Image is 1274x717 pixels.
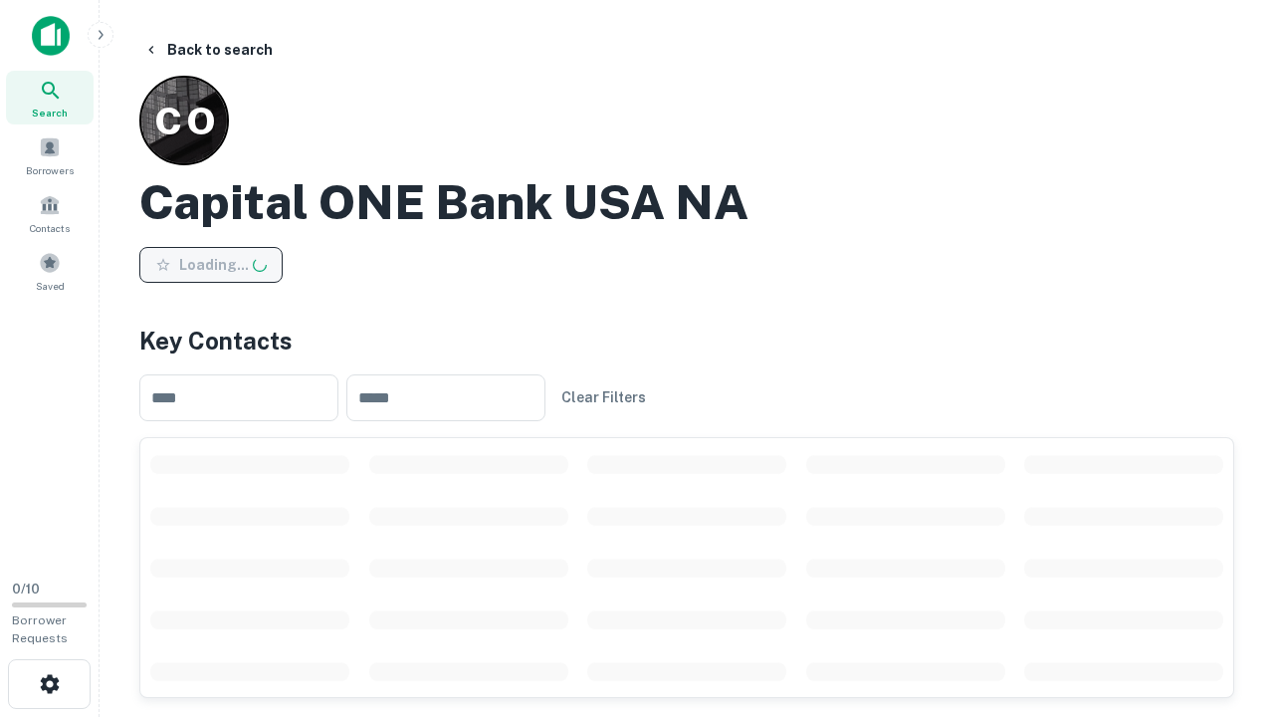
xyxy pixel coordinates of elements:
[154,93,214,149] p: C O
[12,582,40,597] span: 0 / 10
[12,613,68,645] span: Borrower Requests
[1174,494,1274,590] iframe: Chat Widget
[139,323,1234,358] h4: Key Contacts
[6,244,94,298] a: Saved
[30,220,70,236] span: Contacts
[26,162,74,178] span: Borrowers
[135,32,281,68] button: Back to search
[553,379,654,415] button: Clear Filters
[32,105,68,120] span: Search
[6,186,94,240] a: Contacts
[139,173,748,231] h2: Capital ONE Bank USA NA
[36,278,65,294] span: Saved
[140,438,1233,697] div: scrollable content
[6,128,94,182] a: Borrowers
[32,16,70,56] img: capitalize-icon.png
[6,71,94,124] a: Search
